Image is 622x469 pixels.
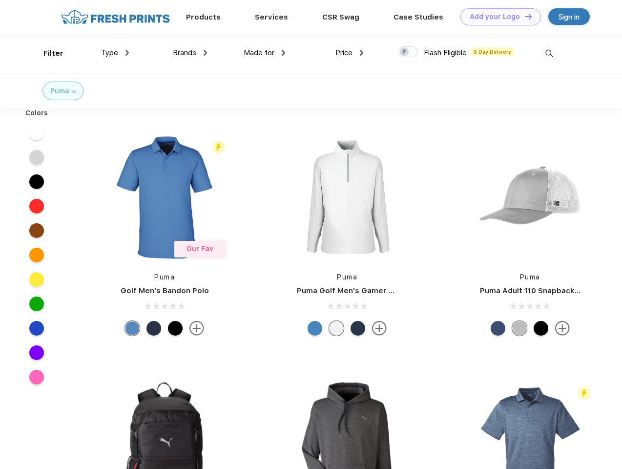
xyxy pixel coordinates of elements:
img: dropdown.png [125,50,129,56]
img: DT [525,14,532,19]
img: func=resize&h=266 [465,132,595,262]
div: Puma [50,86,69,96]
div: Bright White [329,321,344,336]
div: Sign in [559,11,580,22]
img: dropdown.png [282,50,285,56]
span: Brands [173,48,196,57]
span: Our Fav [187,245,213,253]
img: more.svg [555,321,570,336]
div: Navy Blazer [146,321,161,336]
img: desktop_search.svg [541,45,557,62]
div: Pma Blk Pma Blk [534,321,548,336]
a: Sign in [548,8,590,25]
img: func=resize&h=266 [100,132,229,262]
img: dropdown.png [360,50,363,56]
div: Add your Logo [470,13,520,21]
img: func=resize&h=266 [282,132,412,262]
span: Flash Eligible [424,48,467,57]
img: fo%20logo%202.webp [58,8,173,25]
div: Puma Black [168,321,183,336]
span: Made for [244,48,274,57]
div: Filter [43,48,63,59]
img: more.svg [189,321,204,336]
a: Golf Men's Bandon Polo [121,286,209,295]
div: Navy Blazer [351,321,365,336]
a: Services [255,13,288,21]
img: flash_active_toggle.svg [212,141,225,154]
a: CSR Swag [322,13,359,21]
a: Puma [337,273,357,281]
img: filter_cancel.svg [72,90,76,93]
img: more.svg [372,321,387,336]
div: Colors [18,108,56,118]
img: flash_active_toggle.svg [578,387,591,400]
span: Price [335,48,352,57]
a: Puma Golf Men's Gamer Golf Quarter-Zip [297,286,451,295]
a: Puma [154,273,175,281]
div: Lake Blue [125,321,140,336]
div: Quarry with Brt Whit [512,321,527,336]
a: Products [186,13,221,21]
span: 5 Day Delivery [471,47,514,56]
img: dropdown.png [204,50,207,56]
a: Puma [520,273,540,281]
div: Peacoat Qut Shd [491,321,505,336]
span: Type [101,48,118,57]
div: Bright Cobalt [308,321,322,336]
